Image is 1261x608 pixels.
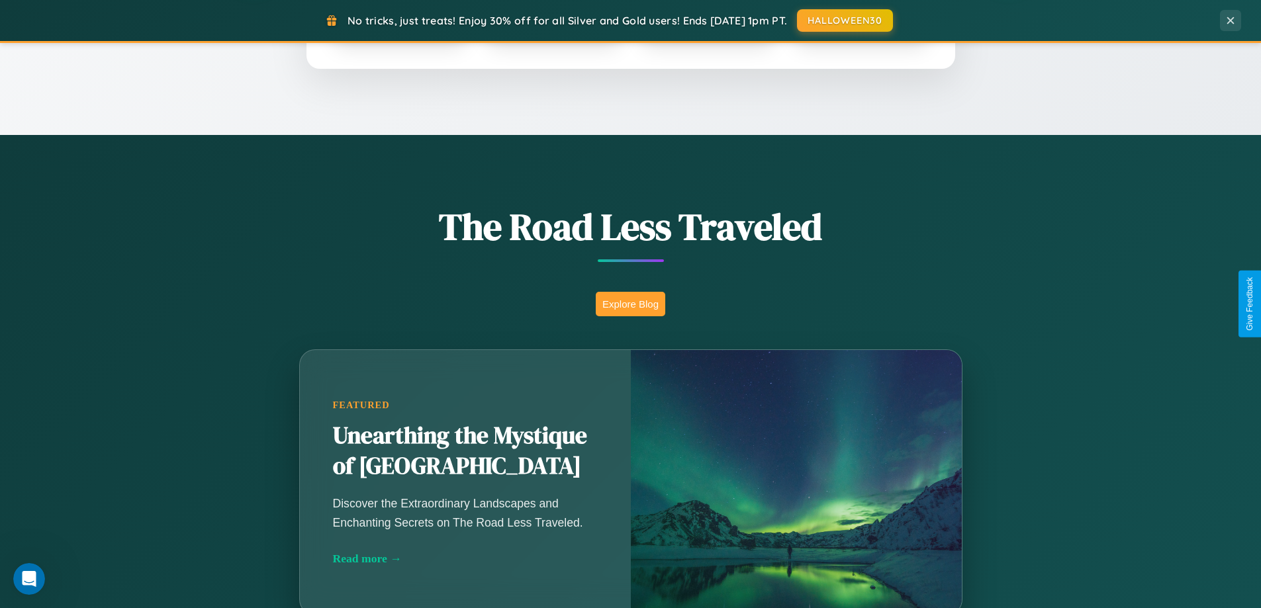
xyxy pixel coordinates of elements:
h1: The Road Less Traveled [234,201,1028,252]
p: Discover the Extraordinary Landscapes and Enchanting Secrets on The Road Less Traveled. [333,494,598,531]
span: No tricks, just treats! Enjoy 30% off for all Silver and Gold users! Ends [DATE] 1pm PT. [348,14,787,27]
h2: Unearthing the Mystique of [GEOGRAPHIC_DATA] [333,421,598,482]
div: Featured [333,400,598,411]
div: Give Feedback [1245,277,1254,331]
button: HALLOWEEN30 [797,9,893,32]
button: Explore Blog [596,292,665,316]
iframe: Intercom live chat [13,563,45,595]
div: Read more → [333,552,598,566]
